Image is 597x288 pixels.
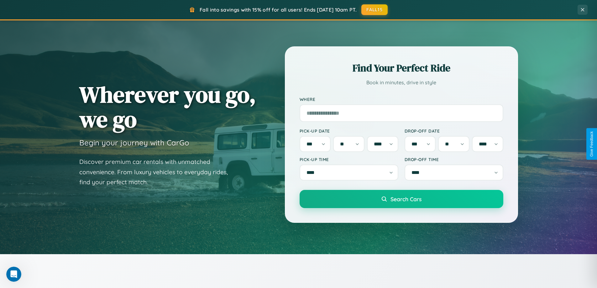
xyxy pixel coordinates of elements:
[200,7,357,13] span: Fall into savings with 15% off for all users! Ends [DATE] 10am PT.
[79,157,236,187] p: Discover premium car rentals with unmatched convenience. From luxury vehicles to everyday rides, ...
[405,128,503,134] label: Drop-off Date
[79,138,189,147] h3: Begin your journey with CarGo
[6,267,21,282] iframe: Intercom live chat
[390,196,422,202] span: Search Cars
[300,157,398,162] label: Pick-up Time
[300,190,503,208] button: Search Cars
[300,97,503,102] label: Where
[405,157,503,162] label: Drop-off Time
[361,4,388,15] button: FALL15
[300,61,503,75] h2: Find Your Perfect Ride
[300,128,398,134] label: Pick-up Date
[79,82,256,132] h1: Wherever you go, we go
[300,78,503,87] p: Book in minutes, drive in style
[589,131,594,157] div: Give Feedback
